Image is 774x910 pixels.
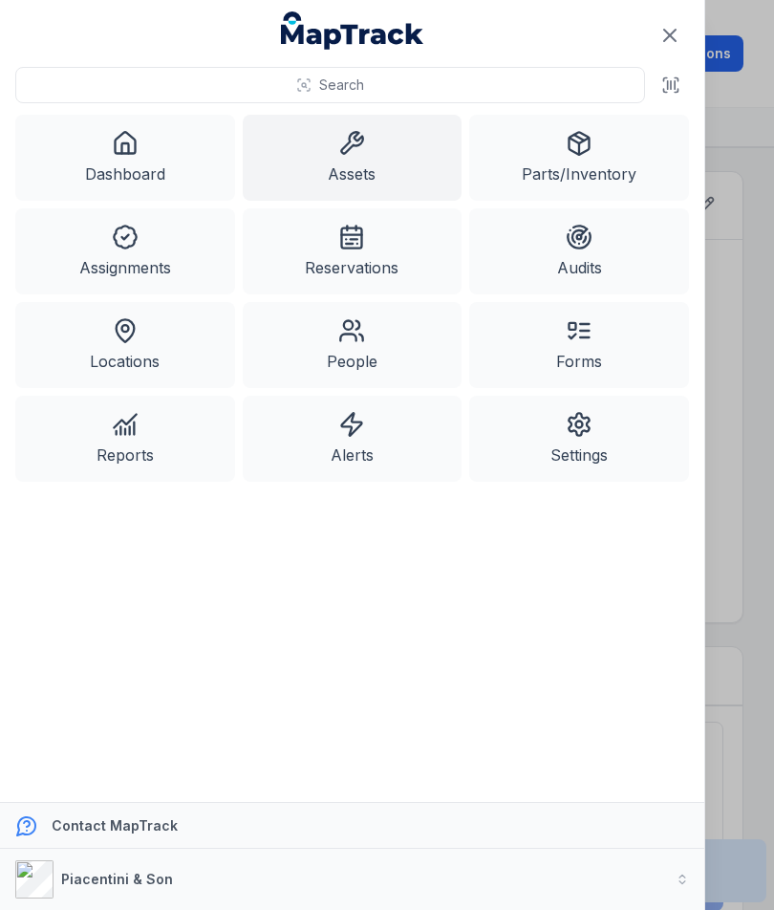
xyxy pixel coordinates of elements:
a: Audits [469,208,689,294]
a: Assets [243,115,462,201]
button: Close navigation [650,15,690,55]
a: People [243,302,462,388]
a: Assignments [15,208,235,294]
a: Parts/Inventory [469,115,689,201]
strong: Contact MapTrack [52,817,178,834]
a: Locations [15,302,235,388]
button: Search [15,67,645,103]
strong: Piacentini & Son [61,871,173,887]
a: Reservations [243,208,462,294]
a: MapTrack [281,11,424,50]
span: Search [319,76,364,95]
a: Settings [469,396,689,482]
a: Dashboard [15,115,235,201]
a: Alerts [243,396,462,482]
a: Reports [15,396,235,482]
a: Forms [469,302,689,388]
